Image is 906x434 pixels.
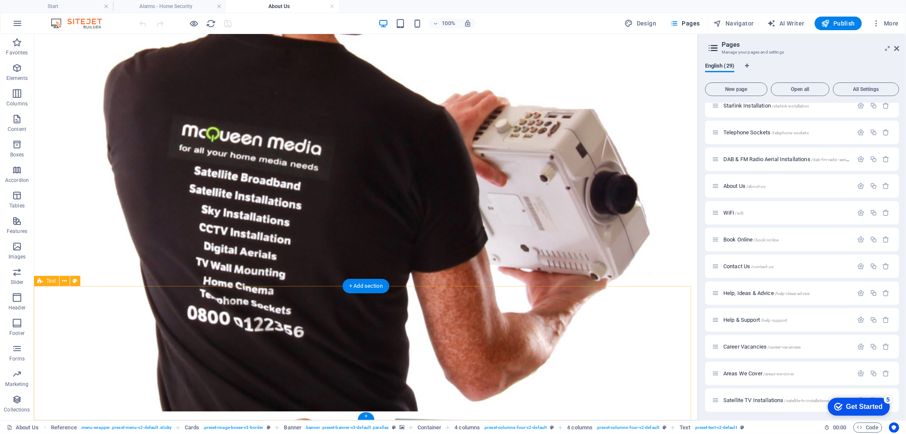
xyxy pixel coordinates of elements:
i: This element is a customizable preset [267,425,271,430]
nav: breadcrumb [51,423,744,433]
div: Remove [883,289,890,297]
p: Content [8,126,26,133]
span: Book Online [723,236,779,243]
span: English (29) [705,61,734,73]
button: Publish [815,17,862,30]
span: . menu-wrapper .preset-menu-v2-default .sticky [80,423,172,433]
span: /contact-us [751,264,774,269]
p: Favorites [6,49,28,56]
button: reload [206,18,216,28]
span: /help-ideas-advice [775,291,810,296]
p: Boxes [10,151,24,158]
p: Columns [6,100,28,107]
div: Settings [858,316,865,323]
span: /starlink-installation [772,104,809,108]
div: Satellite TV Installations/satellite-tv-installations [721,397,853,403]
span: /telephone-sockets [772,130,809,135]
span: Design [625,19,657,28]
button: Usercentrics [889,423,899,433]
div: Design (Ctrl+Alt+Y) [621,17,660,30]
span: Click to open page [723,156,873,162]
h2: Pages [722,41,899,48]
div: Settings [858,156,865,163]
span: New page [709,87,764,92]
div: Remove [883,102,890,109]
span: /areas-we-cover [763,372,794,376]
span: . preset-columns-four-v2-default [596,423,659,433]
span: Click to open page [723,290,810,296]
span: Click to open page [723,370,794,377]
span: Publish [821,19,855,28]
span: Click to open page [723,210,743,216]
span: : [839,424,840,431]
div: Duplicate [870,263,877,270]
div: 5 [63,2,71,10]
div: Remove [883,182,890,190]
span: /wifi [735,211,744,216]
span: About Us [723,183,765,189]
div: Duplicate [870,316,877,323]
p: Accordion [5,177,29,184]
span: . preset-columns-four-v2-default [483,423,547,433]
div: Remove [883,343,890,350]
div: + Add section [342,279,389,293]
span: /help-support [761,318,787,323]
button: Click here to leave preview mode and continue editing [189,18,199,28]
div: Settings [858,182,865,190]
button: All Settings [833,82,899,96]
span: Click to open page [723,343,801,350]
span: . banner .preset-banner-v3-default .parallax [305,423,389,433]
i: This element is a customizable preset [740,425,744,430]
button: Navigator [710,17,757,30]
i: This element is a customizable preset [392,425,396,430]
div: Keywords by Traffic [94,50,143,56]
i: This element is a customizable preset [550,425,554,430]
i: Reload page [206,19,216,28]
p: Forms [9,355,25,362]
span: Click to select. Double-click to edit [284,423,302,433]
span: /about-us [746,184,765,189]
div: Remove [883,316,890,323]
span: Click to select. Double-click to edit [567,423,593,433]
h3: Manage your pages and settings [722,48,882,56]
div: Domain Overview [32,50,76,56]
p: Images [8,253,26,260]
div: Career Vacancies/career-vacancies [721,344,853,349]
div: WiFi/wifi [721,210,853,216]
span: All Settings [837,87,895,92]
h4: Alarms - Home Security [113,2,226,11]
img: Editor Logo [49,18,113,28]
div: Remove [883,209,890,216]
i: This element contains a background [399,425,404,430]
button: Code [853,423,882,433]
img: tab_domain_overview_orange.svg [23,49,30,56]
div: Help & Support/help-support [721,317,853,323]
div: Domain: [DOMAIN_NAME] [22,22,93,29]
div: Duplicate [870,209,877,216]
p: Slider [11,279,24,286]
h6: Session time [824,423,847,433]
span: . preset-text-v2-default [694,423,737,433]
div: Settings [858,263,865,270]
span: More [872,19,899,28]
button: 100% [429,18,459,28]
p: Footer [9,330,25,337]
span: Click to open page [723,263,773,269]
div: Contact Us/contact-us [721,264,853,269]
span: Click to select. Double-click to edit [454,423,480,433]
h6: 100% [442,18,455,28]
div: About Us/about-us [721,183,853,189]
span: /career-vacancies [768,345,801,349]
div: Get Started 5 items remaining, 0% complete [7,4,69,22]
span: 00 00 [833,423,846,433]
span: Click to select. Double-click to edit [51,423,77,433]
button: Design [621,17,660,30]
span: Click to select. Double-click to edit [185,423,199,433]
p: Marketing [5,381,28,388]
p: Features [7,228,27,235]
span: Click to open page [723,129,809,136]
div: Remove [883,129,890,136]
div: Duplicate [870,289,877,297]
span: Click to select. Double-click to edit [680,423,690,433]
span: Code [857,423,878,433]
